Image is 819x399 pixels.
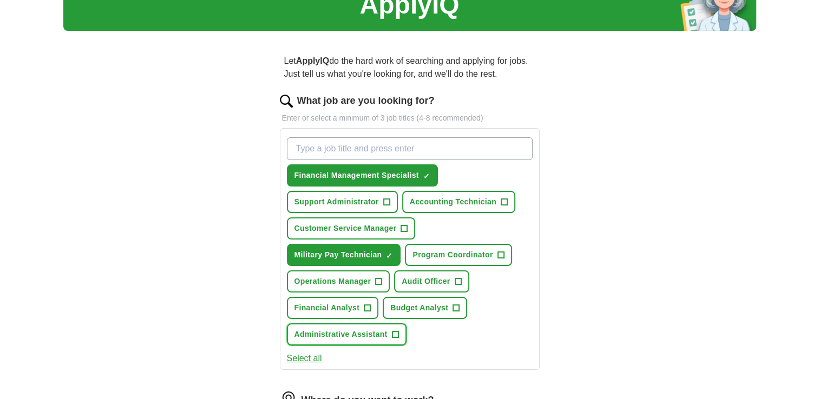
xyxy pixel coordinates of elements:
button: Operations Manager [287,270,390,292]
button: Audit Officer [394,270,469,292]
button: Accounting Technician [402,191,515,213]
p: Enter or select a minimum of 3 job titles (4-8 recommended) [280,112,540,124]
label: What job are you looking for? [297,94,435,108]
button: Budget Analyst [383,297,467,319]
strong: ApplyIQ [296,56,329,65]
span: Operations Manager [294,276,371,287]
span: Financial Analyst [294,302,360,314]
button: Financial Management Specialist✓ [287,164,438,187]
span: Accounting Technician [410,196,496,208]
button: Financial Analyst [287,297,379,319]
span: Military Pay Technician [294,249,382,261]
span: ✓ [386,251,392,260]
button: Support Administrator [287,191,398,213]
span: Program Coordinator [412,249,493,261]
p: Let do the hard work of searching and applying for jobs. Just tell us what you're looking for, an... [280,50,540,85]
button: Administrative Assistant [287,323,407,345]
span: ✓ [423,172,430,181]
button: Customer Service Manager [287,217,416,240]
button: Select all [287,352,322,365]
button: Program Coordinator [405,244,512,266]
span: Financial Management Specialist [294,170,419,181]
span: Administrative Assistant [294,329,388,340]
img: search.png [280,95,293,108]
span: Customer Service Manager [294,223,397,234]
span: Audit Officer [402,276,450,287]
span: Budget Analyst [390,302,448,314]
button: Military Pay Technician✓ [287,244,401,266]
span: Support Administrator [294,196,379,208]
input: Type a job title and press enter [287,137,533,160]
